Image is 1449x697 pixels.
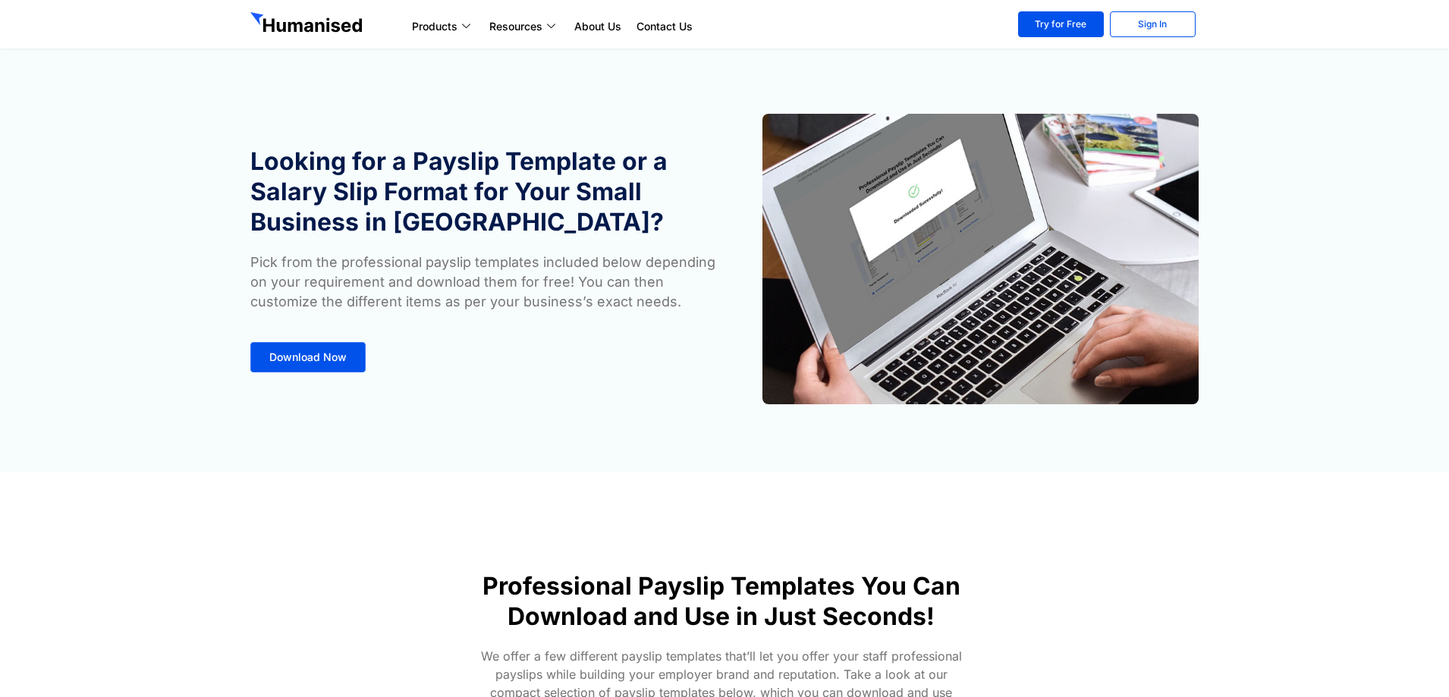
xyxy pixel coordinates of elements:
[1018,11,1104,37] a: Try for Free
[482,17,567,36] a: Resources
[269,352,347,363] span: Download Now
[404,17,482,36] a: Products
[250,12,366,36] img: GetHumanised Logo
[250,146,717,237] h1: Looking for a Payslip Template or a Salary Slip Format for Your Small Business in [GEOGRAPHIC_DATA]?
[454,571,989,632] h1: Professional Payslip Templates You Can Download and Use in Just Seconds!
[1110,11,1196,37] a: Sign In
[629,17,700,36] a: Contact Us
[250,253,717,312] p: Pick from the professional payslip templates included below depending on your requirement and dow...
[250,342,366,372] a: Download Now
[567,17,629,36] a: About Us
